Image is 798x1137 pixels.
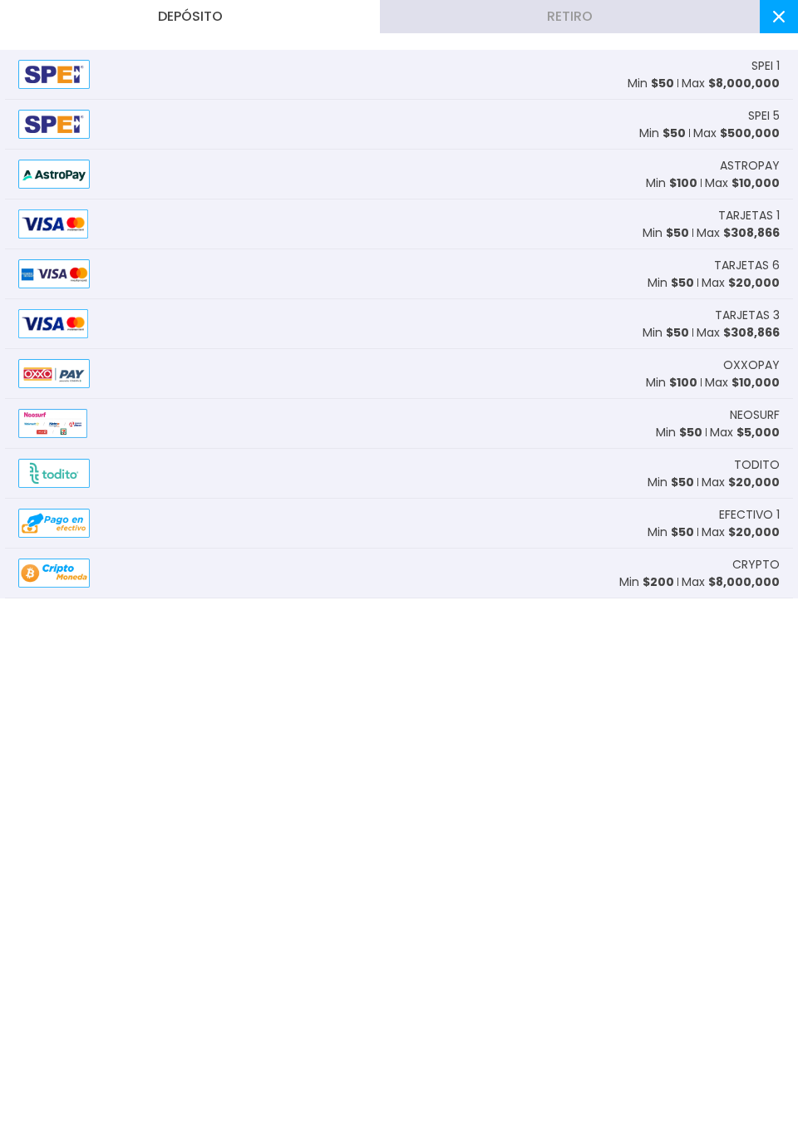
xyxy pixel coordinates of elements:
[18,559,90,588] img: Alipay
[639,125,686,142] p: Min
[619,573,674,591] p: Min
[731,175,780,191] span: $ 10,000
[693,125,780,142] p: Max
[18,110,90,139] img: Alipay
[18,209,88,239] img: Alipay
[731,374,780,391] span: $ 10,000
[728,474,780,490] span: $ 20,000
[702,474,780,491] p: Max
[723,357,780,374] span: OXXOPAY
[671,274,694,291] span: $ 50
[18,509,90,538] img: Alipay
[648,474,694,491] p: Min
[643,224,689,242] p: Min
[748,107,780,125] span: SPEI 5
[651,75,674,91] span: $ 50
[736,424,780,441] span: $ 5,000
[728,274,780,291] span: $ 20,000
[682,573,780,591] p: Max
[646,175,697,192] p: Min
[666,324,689,341] span: $ 50
[18,459,90,488] img: Alipay
[730,406,780,424] span: NEOSURF
[751,57,780,75] span: SPEI 1
[732,556,780,573] span: CRYPTO
[669,175,697,191] span: $ 100
[669,374,697,391] span: $ 100
[646,374,697,391] p: Min
[682,75,780,92] p: Max
[679,424,702,441] span: $ 50
[710,424,780,441] p: Max
[663,125,686,141] span: $ 50
[734,456,780,474] span: TODITO
[723,224,780,241] span: $ 308,866
[18,60,90,89] img: Alipay
[705,374,780,391] p: Max
[714,257,780,274] span: TARJETAS 6
[671,474,694,490] span: $ 50
[18,309,88,338] img: Alipay
[708,573,780,590] span: $ 8,000,000
[702,524,780,541] p: Max
[643,573,674,590] span: $ 200
[715,307,780,324] span: TARJETAS 3
[723,324,780,341] span: $ 308,866
[705,175,780,192] p: Max
[656,424,702,441] p: Min
[697,224,780,242] p: Max
[648,524,694,541] p: Min
[671,524,694,540] span: $ 50
[18,409,87,438] img: Alipay
[643,324,689,342] p: Min
[697,324,780,342] p: Max
[18,259,90,288] img: Alipay
[718,207,780,224] span: TARJETAS 1
[666,224,689,241] span: $ 50
[18,359,90,388] img: Alipay
[18,160,90,189] img: Alipay
[720,125,780,141] span: $ 500,000
[708,75,780,91] span: $ 8,000,000
[702,274,780,292] p: Max
[719,506,780,524] span: EFECTIVO 1
[628,75,674,92] p: Min
[720,157,780,175] span: ASTROPAY
[648,274,694,292] p: Min
[728,524,780,540] span: $ 20,000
